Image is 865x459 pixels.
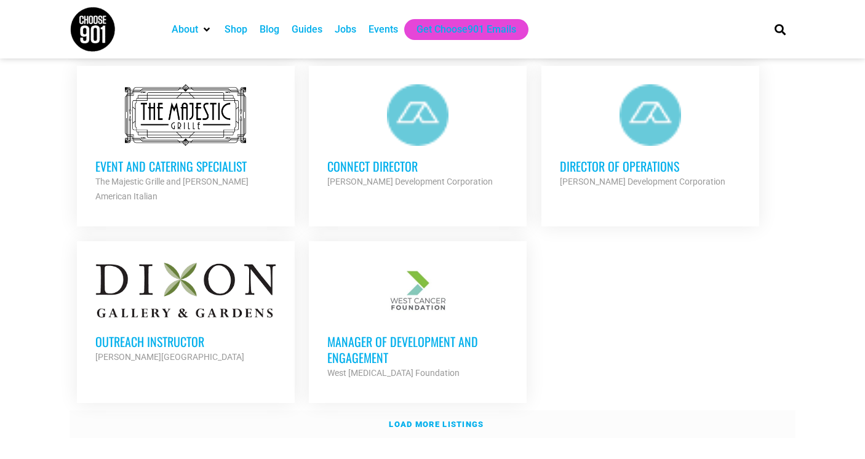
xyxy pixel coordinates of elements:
[327,368,460,378] strong: West [MEDICAL_DATA] Foundation
[389,420,484,429] strong: Load more listings
[172,22,198,37] a: About
[770,19,791,39] div: Search
[165,19,218,40] div: About
[560,158,741,174] h3: Director of Operations
[95,177,249,201] strong: The Majestic Grille and [PERSON_NAME] American Italian
[70,410,795,439] a: Load more listings
[335,22,356,37] a: Jobs
[260,22,279,37] a: Blog
[417,22,516,37] a: Get Choose901 Emails
[560,177,725,186] strong: [PERSON_NAME] Development Corporation
[165,19,754,40] nav: Main nav
[327,177,493,186] strong: [PERSON_NAME] Development Corporation
[292,22,322,37] a: Guides
[309,66,527,207] a: Connect Director [PERSON_NAME] Development Corporation
[541,66,759,207] a: Director of Operations [PERSON_NAME] Development Corporation
[309,241,527,399] a: Manager of Development and Engagement West [MEDICAL_DATA] Foundation
[327,333,508,365] h3: Manager of Development and Engagement
[95,158,276,174] h3: Event and Catering Specialist
[77,66,295,222] a: Event and Catering Specialist The Majestic Grille and [PERSON_NAME] American Italian
[369,22,398,37] a: Events
[95,352,244,362] strong: [PERSON_NAME][GEOGRAPHIC_DATA]
[327,158,508,174] h3: Connect Director
[225,22,247,37] a: Shop
[95,333,276,349] h3: Outreach Instructor
[77,241,295,383] a: Outreach Instructor [PERSON_NAME][GEOGRAPHIC_DATA]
